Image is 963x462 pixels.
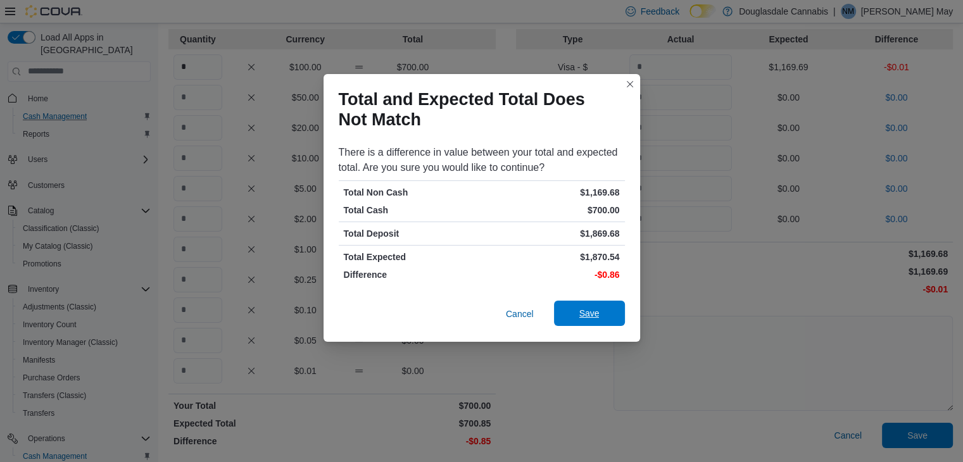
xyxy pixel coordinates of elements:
p: Difference [344,268,479,281]
button: Save [554,301,625,326]
button: Cancel [501,301,539,327]
h1: Total and Expected Total Does Not Match [339,89,615,130]
p: $1,169.68 [484,186,620,199]
p: Total Cash [344,204,479,216]
p: -$0.86 [484,268,620,281]
p: $700.00 [484,204,620,216]
p: $1,869.68 [484,227,620,240]
p: Total Expected [344,251,479,263]
div: There is a difference in value between your total and expected total. Are you sure you would like... [339,145,625,175]
span: Cancel [506,308,534,320]
button: Closes this modal window [622,77,638,92]
p: $1,870.54 [484,251,620,263]
p: Total Deposit [344,227,479,240]
span: Save [579,307,600,320]
p: Total Non Cash [344,186,479,199]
